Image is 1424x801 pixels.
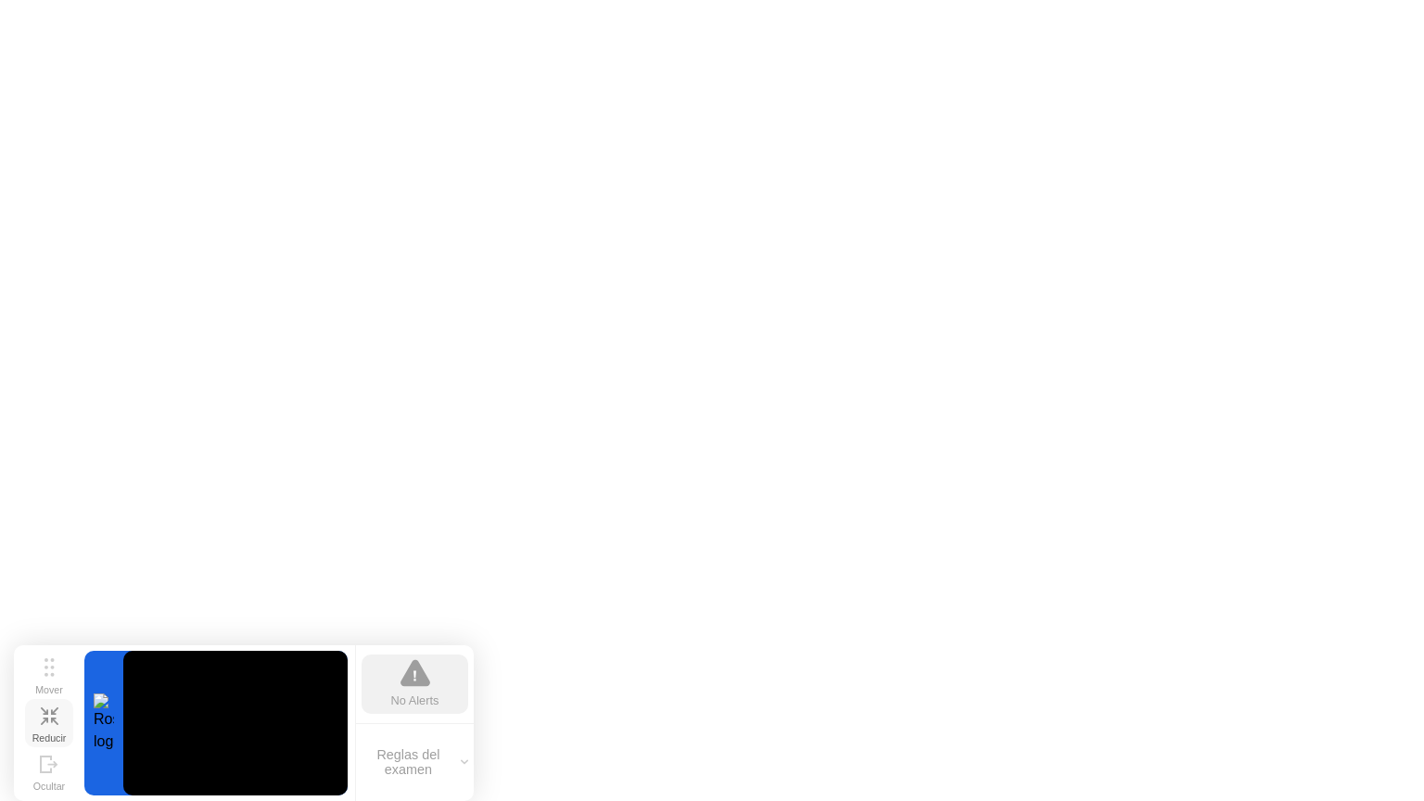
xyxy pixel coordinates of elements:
[32,732,67,744] div: Reducir
[356,746,474,778] button: Reglas del examen
[33,781,65,792] div: Ocultar
[25,699,73,747] button: Reducir
[391,692,439,709] div: No Alerts
[25,747,73,795] button: Ocultar
[35,684,63,695] div: Mover
[25,651,73,699] button: Mover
